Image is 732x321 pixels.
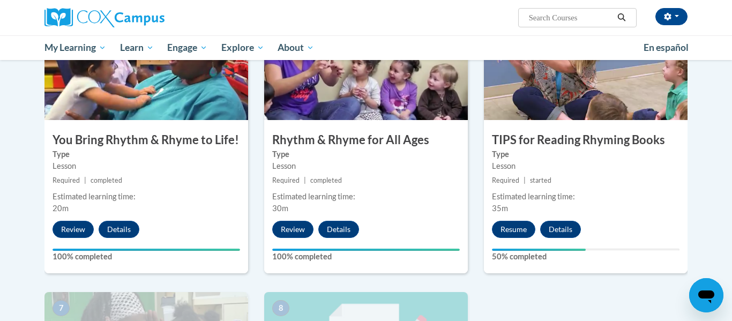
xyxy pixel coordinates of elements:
[614,11,630,24] button: Search
[53,251,240,263] label: 100% completed
[53,191,240,203] div: Estimated learning time:
[492,160,679,172] div: Lesson
[264,132,468,148] h3: Rhythm & Rhyme for All Ages
[272,148,460,160] label: Type
[492,204,508,213] span: 35m
[484,132,688,148] h3: TIPS for Reading Rhyming Books
[53,221,94,238] button: Review
[264,13,468,120] img: Course Image
[221,41,264,54] span: Explore
[120,41,154,54] span: Learn
[272,191,460,203] div: Estimated learning time:
[44,13,248,120] img: Course Image
[310,176,342,184] span: completed
[492,176,519,184] span: Required
[53,249,240,251] div: Your progress
[44,8,165,27] img: Cox Campus
[272,300,289,316] span: 8
[53,300,70,316] span: 7
[304,176,306,184] span: |
[655,8,688,25] button: Account Settings
[84,176,86,184] span: |
[272,204,288,213] span: 30m
[278,41,314,54] span: About
[28,35,704,60] div: Main menu
[53,148,240,160] label: Type
[167,41,207,54] span: Engage
[38,35,113,60] a: My Learning
[492,249,586,251] div: Your progress
[44,132,248,148] h3: You Bring Rhythm & Rhyme to Life!
[318,221,359,238] button: Details
[644,42,689,53] span: En español
[91,176,122,184] span: completed
[492,191,679,203] div: Estimated learning time:
[484,13,688,120] img: Course Image
[272,221,313,238] button: Review
[53,160,240,172] div: Lesson
[44,41,106,54] span: My Learning
[272,249,460,251] div: Your progress
[492,251,679,263] label: 50% completed
[53,176,80,184] span: Required
[637,36,696,59] a: En español
[492,148,679,160] label: Type
[524,176,526,184] span: |
[271,35,322,60] a: About
[528,11,614,24] input: Search Courses
[272,160,460,172] div: Lesson
[99,221,139,238] button: Details
[492,221,535,238] button: Resume
[540,221,581,238] button: Details
[272,176,300,184] span: Required
[272,251,460,263] label: 100% completed
[113,35,161,60] a: Learn
[530,176,551,184] span: started
[160,35,214,60] a: Engage
[689,278,723,312] iframe: Button to launch messaging window
[53,204,69,213] span: 20m
[44,8,248,27] a: Cox Campus
[214,35,271,60] a: Explore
